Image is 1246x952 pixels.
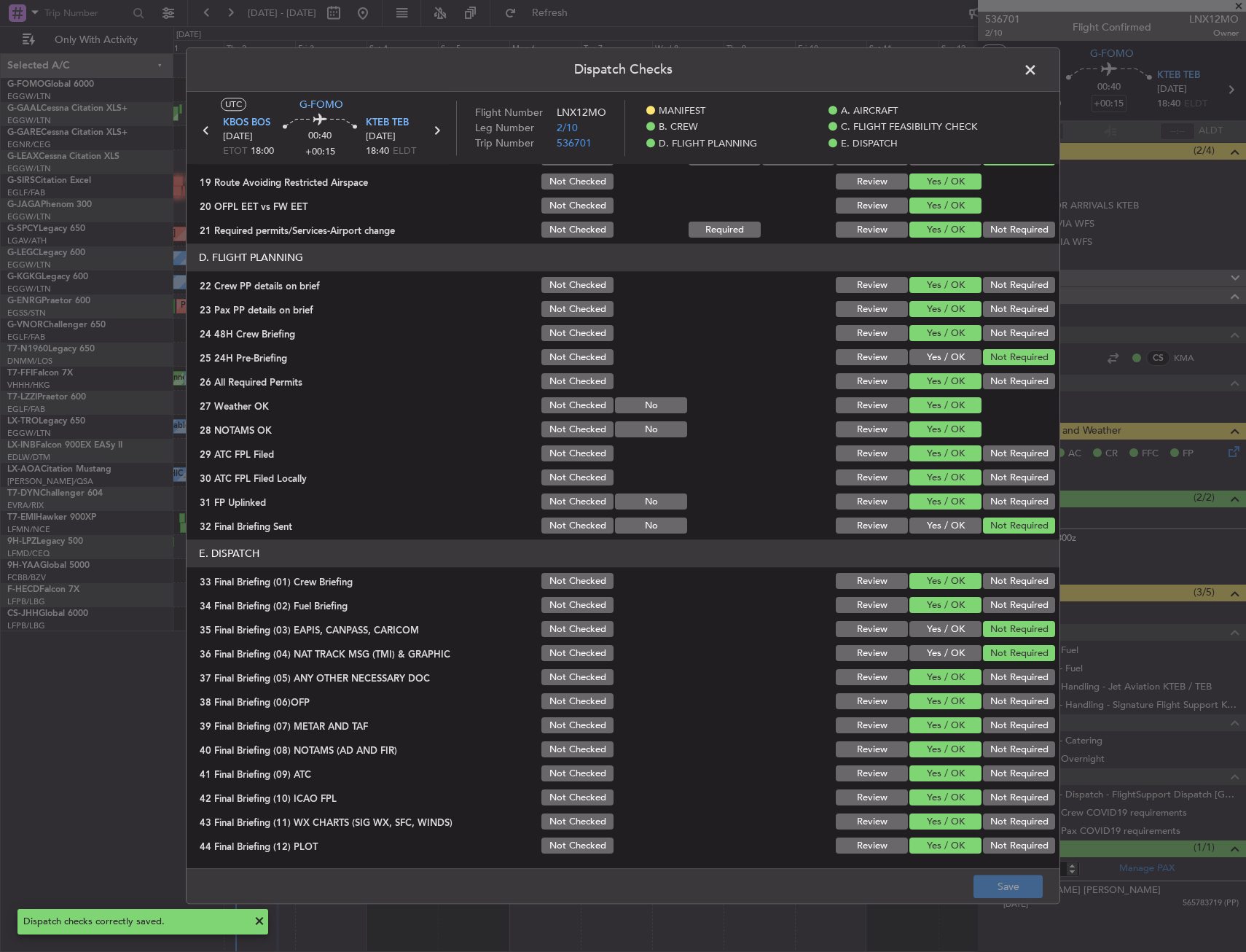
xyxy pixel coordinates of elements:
[983,694,1055,710] button: Not Required
[983,790,1055,806] button: Not Required
[909,838,981,854] button: Yes / OK
[909,790,981,806] button: Yes / OK
[23,915,246,929] div: Dispatch checks correctly saved.
[983,766,1055,782] button: Not Required
[909,398,981,414] button: Yes / OK
[909,694,981,710] button: Yes / OK
[909,422,981,438] button: Yes / OK
[909,742,981,758] button: Yes / OK
[909,718,981,734] button: Yes / OK
[909,646,981,662] button: Yes / OK
[909,518,981,534] button: Yes / OK
[983,622,1055,638] button: Not Required
[983,494,1055,510] button: Not Required
[983,742,1055,758] button: Not Required
[983,718,1055,734] button: Not Required
[909,766,981,782] button: Yes / OK
[983,350,1055,366] button: Not Required
[909,670,981,686] button: Yes / OK
[983,374,1055,390] button: Not Required
[983,470,1055,486] button: Not Required
[983,598,1055,614] button: Not Required
[983,302,1055,318] button: Not Required
[909,350,981,366] button: Yes / OK
[909,174,981,190] button: Yes / OK
[983,222,1055,238] button: Not Required
[187,48,1059,92] header: Dispatch Checks
[909,198,981,214] button: Yes / OK
[983,518,1055,534] button: Not Required
[909,326,981,342] button: Yes / OK
[909,598,981,614] button: Yes / OK
[983,814,1055,830] button: Not Required
[909,278,981,294] button: Yes / OK
[983,670,1055,686] button: Not Required
[909,494,981,510] button: Yes / OK
[983,326,1055,342] button: Not Required
[909,574,981,590] button: Yes / OK
[909,470,981,486] button: Yes / OK
[909,814,981,830] button: Yes / OK
[983,278,1055,294] button: Not Required
[983,838,1055,854] button: Not Required
[909,222,981,238] button: Yes / OK
[909,374,981,390] button: Yes / OK
[909,446,981,462] button: Yes / OK
[983,646,1055,662] button: Not Required
[909,302,981,318] button: Yes / OK
[983,574,1055,590] button: Not Required
[983,446,1055,462] button: Not Required
[909,622,981,638] button: Yes / OK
